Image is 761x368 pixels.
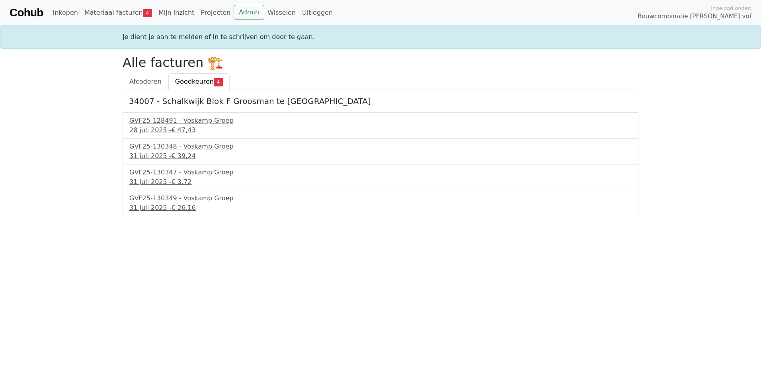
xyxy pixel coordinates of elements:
[10,3,43,22] a: Cohub
[129,194,632,213] a: GVF25-130349 - Voskamp Groep31 juli 2025 -€ 26,16
[129,168,632,187] a: GVF25-130347 - Voskamp Groep31 juli 2025 -€ 3,72
[172,152,196,160] span: € 39,24
[172,204,196,211] span: € 26,16
[129,142,632,161] a: GVF25-130348 - Voskamp Groep31 juli 2025 -€ 39,24
[118,32,643,42] div: Je dient je aan te melden of in te schrijven om door te gaan.
[123,73,168,90] a: Afcoderen
[234,5,264,20] a: Admin
[129,142,632,151] div: GVF25-130348 - Voskamp Groep
[264,5,299,21] a: Wisselen
[299,5,336,21] a: Uitloggen
[129,116,632,125] div: GVF25-128491 - Voskamp Groep
[129,203,632,213] div: 31 juli 2025 -
[155,5,198,21] a: Mijn inzicht
[638,12,751,21] span: Bouwcombinatie [PERSON_NAME] vof
[81,5,155,21] a: Materiaal facturen4
[172,126,196,134] span: € 47,43
[197,5,234,21] a: Projecten
[214,78,223,86] span: 4
[49,5,81,21] a: Inkopen
[168,73,230,90] a: Goedkeuren4
[129,151,632,161] div: 31 juli 2025 -
[129,168,632,177] div: GVF25-130347 - Voskamp Groep
[129,177,632,187] div: 31 juli 2025 -
[129,116,632,135] a: GVF25-128491 - Voskamp Groep28 juli 2025 -€ 47,43
[172,178,192,186] span: € 3,72
[711,4,751,12] span: Ingelogd onder:
[129,125,632,135] div: 28 juli 2025 -
[123,55,638,70] h2: Alle facturen 🏗️
[129,194,632,203] div: GVF25-130349 - Voskamp Groep
[143,9,152,17] span: 4
[129,96,632,106] h5: 34007 - Schalkwijk Blok F Groosman te [GEOGRAPHIC_DATA]
[129,78,162,85] span: Afcoderen
[175,78,214,85] span: Goedkeuren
